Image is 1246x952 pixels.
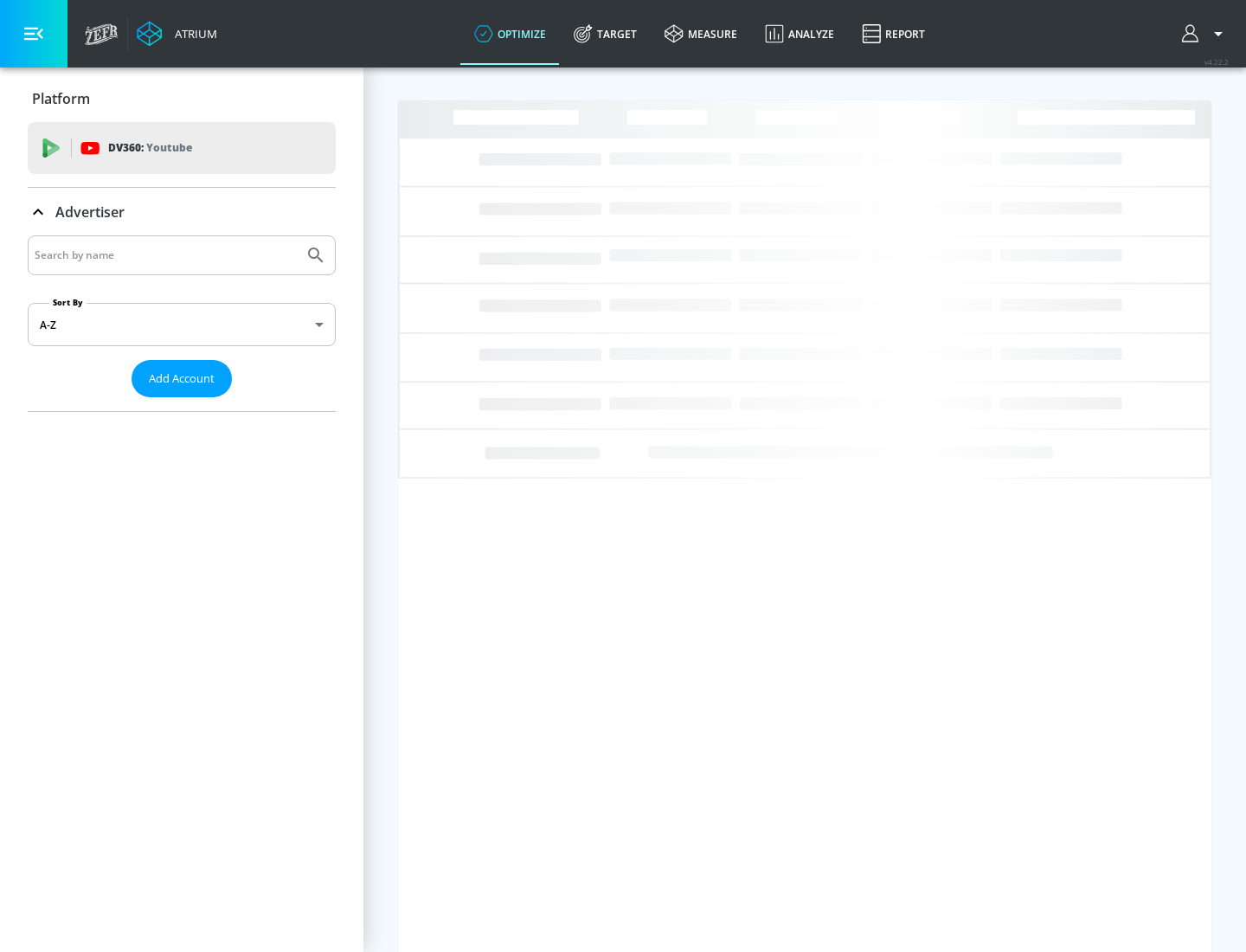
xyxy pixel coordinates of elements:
[168,26,217,42] div: Atrium
[651,3,751,65] a: measure
[149,369,215,389] span: Add Account
[108,138,192,158] p: DV360:
[28,188,336,236] div: Advertiser
[28,235,336,411] div: Advertiser
[35,244,297,267] input: Search by name
[132,360,232,397] button: Add Account
[32,89,90,108] p: Platform
[751,3,848,65] a: Analyze
[146,138,192,157] p: Youtube
[137,21,217,47] a: Atrium
[28,74,336,123] div: Platform
[28,122,336,174] div: DV360: Youtube
[560,3,651,65] a: Target
[28,303,336,346] div: A-Z
[55,203,125,222] p: Advertiser
[1204,57,1229,67] span: v 4.22.2
[28,397,336,411] nav: list of Advertiser
[49,297,87,308] label: Sort By
[460,3,560,65] a: optimize
[848,3,939,65] a: Report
